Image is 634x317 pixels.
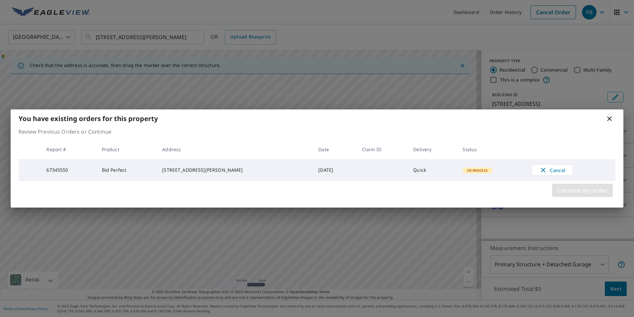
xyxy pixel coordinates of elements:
[19,114,158,123] b: You have existing orders for this property
[539,166,566,174] span: Cancel
[357,140,408,159] th: Claim ID
[408,140,457,159] th: Delivery
[532,164,573,176] button: Cancel
[557,186,607,195] span: Continue my order
[463,168,492,173] span: In Process
[19,128,615,136] p: Review Previous Orders or Continue
[457,140,526,159] th: Status
[408,159,457,181] td: Quick
[41,140,96,159] th: Report #
[313,140,357,159] th: Date
[162,167,308,173] div: [STREET_ADDRESS][PERSON_NAME]
[96,159,157,181] td: Bid Perfect
[96,140,157,159] th: Product
[552,184,613,197] button: Continue my order
[157,140,313,159] th: Address
[313,159,357,181] td: [DATE]
[41,159,96,181] td: 67345550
